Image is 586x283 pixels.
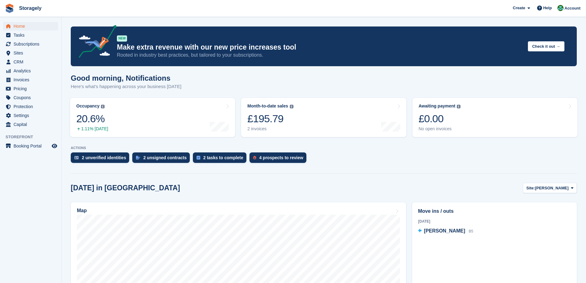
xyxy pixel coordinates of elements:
img: Notifications [557,5,564,11]
a: menu [3,40,58,48]
a: Month-to-date sales £195.79 2 invoices [241,98,406,137]
div: 2 invoices [247,126,293,131]
span: Help [543,5,552,11]
div: Month-to-date sales [247,103,288,109]
span: Protection [14,102,50,111]
a: Preview store [51,142,58,150]
img: icon-info-grey-7440780725fd019a000dd9b08b2336e03edf1995a4989e88bcd33f0948082b44.svg [101,105,105,108]
div: £195.79 [247,112,293,125]
div: Occupancy [76,103,99,109]
span: [PERSON_NAME] [424,228,465,233]
span: Site: [526,185,535,191]
a: 2 unsigned contracts [132,152,193,166]
a: menu [3,75,58,84]
div: [DATE] [418,219,571,224]
a: menu [3,120,58,129]
div: No open invoices [419,126,461,131]
a: menu [3,142,58,150]
a: 2 tasks to complete [193,152,249,166]
div: Awaiting payment [419,103,456,109]
h2: Map [77,208,87,213]
span: Invoices [14,75,50,84]
a: 4 prospects to review [249,152,309,166]
span: Storefront [6,134,61,140]
a: menu [3,102,58,111]
span: Subscriptions [14,40,50,48]
p: Rooted in industry best practices, but tailored to your subscriptions. [117,52,523,59]
button: Site: [PERSON_NAME] [523,183,577,193]
img: task-75834270c22a3079a89374b754ae025e5fb1db73e45f91037f5363f120a921f8.svg [197,156,200,160]
a: 2 unverified identities [71,152,132,166]
span: Analytics [14,67,50,75]
a: menu [3,111,58,120]
div: NEW [117,35,127,42]
div: 2 unsigned contracts [143,155,187,160]
span: B5 [469,229,473,233]
a: menu [3,31,58,39]
span: Coupons [14,93,50,102]
a: menu [3,84,58,93]
img: prospect-51fa495bee0391a8d652442698ab0144808aea92771e9ea1ae160a38d050c398.svg [253,156,256,160]
a: menu [3,22,58,30]
button: Check it out → [528,41,564,51]
h2: Move ins / outs [418,208,571,215]
img: verify_identity-adf6edd0f0f0b5bbfe63781bf79b02c33cf7c696d77639b501bdc392416b5a36.svg [74,156,79,160]
span: [PERSON_NAME] [535,185,568,191]
img: icon-info-grey-7440780725fd019a000dd9b08b2336e03edf1995a4989e88bcd33f0948082b44.svg [290,105,293,108]
a: menu [3,49,58,57]
span: Account [564,5,580,11]
a: menu [3,67,58,75]
h1: Good morning, Notifications [71,74,181,82]
span: Sites [14,49,50,57]
a: menu [3,58,58,66]
p: ACTIONS [71,146,577,150]
a: Storagely [17,3,44,13]
div: 20.6% [76,112,108,125]
span: Home [14,22,50,30]
div: 2 tasks to complete [203,155,243,160]
span: Tasks [14,31,50,39]
p: Make extra revenue with our new price increases tool [117,43,523,52]
span: Capital [14,120,50,129]
span: Pricing [14,84,50,93]
a: [PERSON_NAME] B5 [418,227,473,235]
span: Create [513,5,525,11]
a: menu [3,93,58,102]
a: Awaiting payment £0.00 No open invoices [413,98,577,137]
div: 4 prospects to review [259,155,303,160]
div: 2 unverified identities [82,155,126,160]
img: price-adjustments-announcement-icon-8257ccfd72463d97f412b2fc003d46551f7dbcb40ab6d574587a9cd5c0d94... [74,25,117,60]
span: CRM [14,58,50,66]
img: contract_signature_icon-13c848040528278c33f63329250d36e43548de30e8caae1d1a13099fd9432cc5.svg [136,156,140,160]
p: Here's what's happening across your business [DATE] [71,83,181,90]
span: Booking Portal [14,142,50,150]
h2: [DATE] in [GEOGRAPHIC_DATA] [71,184,180,192]
span: Settings [14,111,50,120]
img: stora-icon-8386f47178a22dfd0bd8f6a31ec36ba5ce8667c1dd55bd0f319d3a0aa187defe.svg [5,4,14,13]
div: £0.00 [419,112,461,125]
img: icon-info-grey-7440780725fd019a000dd9b08b2336e03edf1995a4989e88bcd33f0948082b44.svg [457,105,460,108]
div: 1.11% [DATE] [76,126,108,131]
a: Occupancy 20.6% 1.11% [DATE] [70,98,235,137]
